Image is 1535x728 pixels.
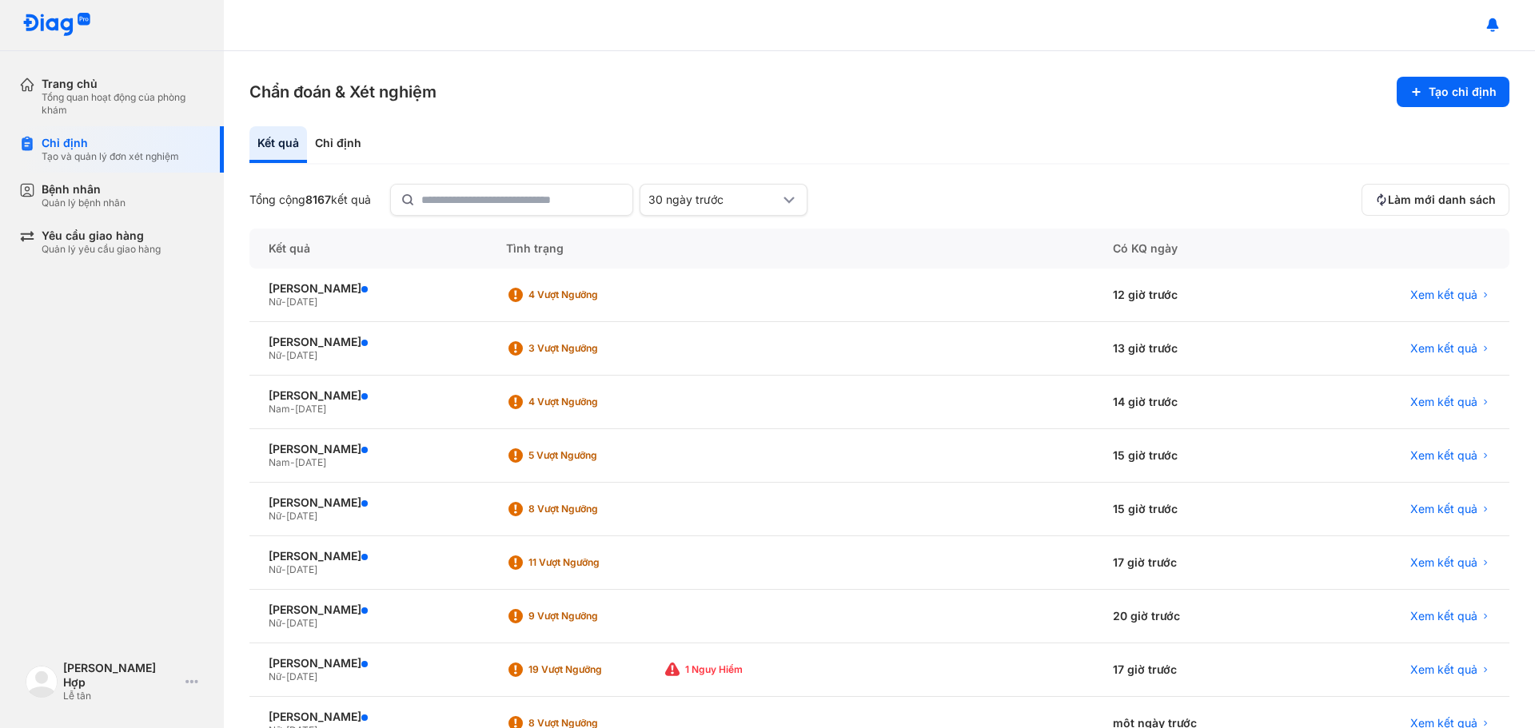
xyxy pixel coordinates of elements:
[1410,502,1477,516] span: Xem kết quả
[269,563,281,575] span: Nữ
[286,296,317,308] span: [DATE]
[1094,429,1305,483] div: 15 giờ trước
[269,670,281,682] span: Nữ
[249,193,371,207] div: Tổng cộng kết quả
[281,349,286,361] span: -
[42,77,205,91] div: Trang chủ
[685,663,813,676] div: 1 Nguy hiểm
[22,13,91,38] img: logo
[269,335,468,349] div: [PERSON_NAME]
[269,296,281,308] span: Nữ
[487,229,1094,269] div: Tình trạng
[42,182,126,197] div: Bệnh nhân
[269,456,290,468] span: Nam
[648,193,779,207] div: 30 ngày trước
[269,388,468,403] div: [PERSON_NAME]
[281,617,286,629] span: -
[269,510,281,522] span: Nữ
[281,563,286,575] span: -
[1410,395,1477,409] span: Xem kết quả
[528,503,656,515] div: 8 Vượt ngưỡng
[269,495,468,510] div: [PERSON_NAME]
[528,556,656,569] div: 11 Vượt ngưỡng
[1362,184,1509,216] button: Làm mới danh sách
[269,617,281,629] span: Nữ
[1094,376,1305,429] div: 14 giờ trước
[528,288,656,301] div: 4 Vượt ngưỡng
[249,126,307,163] div: Kết quả
[269,549,468,563] div: [PERSON_NAME]
[1094,590,1305,643] div: 20 giờ trước
[286,617,317,629] span: [DATE]
[1397,77,1509,107] button: Tạo chỉ định
[528,610,656,623] div: 9 Vượt ngưỡng
[528,663,656,676] div: 19 Vượt ngưỡng
[42,197,126,209] div: Quản lý bệnh nhân
[286,510,317,522] span: [DATE]
[1410,609,1477,623] span: Xem kết quả
[63,661,179,690] div: [PERSON_NAME] Hợp
[1410,555,1477,570] span: Xem kết quả
[290,403,295,415] span: -
[286,563,317,575] span: [DATE]
[42,229,161,243] div: Yêu cầu giao hàng
[528,396,656,408] div: 4 Vượt ngưỡng
[1094,322,1305,376] div: 13 giờ trước
[1410,341,1477,356] span: Xem kết quả
[1410,448,1477,463] span: Xem kết quả
[528,449,656,462] div: 5 Vượt ngưỡng
[249,81,437,103] h3: Chẩn đoán & Xét nghiệm
[1094,643,1305,697] div: 17 giờ trước
[295,403,326,415] span: [DATE]
[1410,288,1477,302] span: Xem kết quả
[281,670,286,682] span: -
[269,403,290,415] span: Nam
[269,603,468,617] div: [PERSON_NAME]
[1094,229,1305,269] div: Có KQ ngày
[286,349,317,361] span: [DATE]
[42,91,205,117] div: Tổng quan hoạt động của phòng khám
[269,656,468,670] div: [PERSON_NAME]
[295,456,326,468] span: [DATE]
[63,690,179,702] div: Lễ tân
[26,666,58,698] img: logo
[305,193,331,206] span: 8167
[528,342,656,355] div: 3 Vượt ngưỡng
[1410,662,1477,677] span: Xem kết quả
[290,456,295,468] span: -
[42,136,179,150] div: Chỉ định
[42,243,161,256] div: Quản lý yêu cầu giao hàng
[1094,536,1305,590] div: 17 giờ trước
[249,229,487,269] div: Kết quả
[42,150,179,163] div: Tạo và quản lý đơn xét nghiệm
[307,126,369,163] div: Chỉ định
[281,296,286,308] span: -
[269,349,281,361] span: Nữ
[286,670,317,682] span: [DATE]
[281,510,286,522] span: -
[269,710,468,724] div: [PERSON_NAME]
[269,281,468,296] div: [PERSON_NAME]
[1094,483,1305,536] div: 15 giờ trước
[1094,269,1305,322] div: 12 giờ trước
[269,442,468,456] div: [PERSON_NAME]
[1388,193,1496,207] span: Làm mới danh sách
